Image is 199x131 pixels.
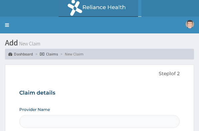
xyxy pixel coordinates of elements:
[186,20,194,28] img: User Image
[19,107,50,112] label: Provider Name
[8,51,33,57] a: Dashboard
[40,51,58,57] a: Claims
[19,89,179,97] h3: Claim details
[5,38,194,47] h1: Add
[19,70,179,78] p: Step 1 of 2
[59,51,84,57] li: New Claim
[18,41,40,46] small: New Claim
